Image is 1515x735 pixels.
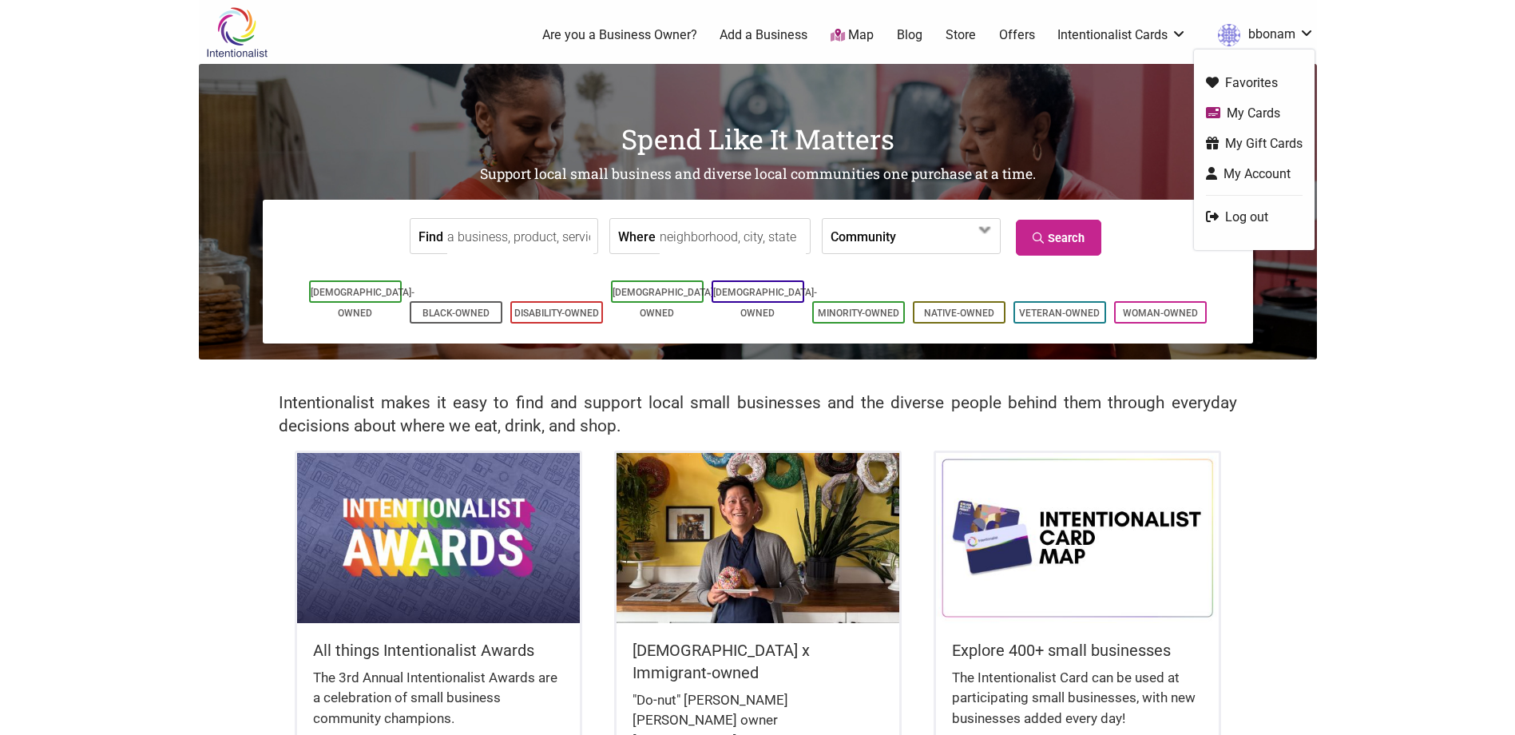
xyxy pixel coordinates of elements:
[633,639,883,684] h5: [DEMOGRAPHIC_DATA] x Immigrant-owned
[199,165,1317,185] h2: Support local small business and diverse local communities one purchase at a time.
[924,308,994,319] a: Native-Owned
[311,287,414,319] a: [DEMOGRAPHIC_DATA]-Owned
[1206,208,1303,226] a: Log out
[1206,165,1303,183] a: My Account
[999,26,1035,44] a: Offers
[1206,134,1303,153] a: My Gift Cards
[618,219,656,253] label: Where
[199,6,275,58] img: Intentionalist
[613,287,716,319] a: [DEMOGRAPHIC_DATA]-Owned
[542,26,697,44] a: Are you a Business Owner?
[660,219,806,255] input: neighborhood, city, state
[1016,220,1101,256] a: Search
[199,120,1317,158] h1: Spend Like It Matters
[313,639,564,661] h5: All things Intentionalist Awards
[1123,308,1198,319] a: Woman-Owned
[831,219,896,253] label: Community
[1210,21,1315,50] a: bbonam
[1206,73,1303,92] a: Favorites
[297,453,580,622] img: Intentionalist Awards
[1057,26,1187,44] a: Intentionalist Cards
[617,453,899,622] img: King Donuts - Hong Chhuor
[897,26,922,44] a: Blog
[818,308,899,319] a: Minority-Owned
[831,26,874,45] a: Map
[936,453,1219,622] img: Intentionalist Card Map
[1019,308,1100,319] a: Veteran-Owned
[422,308,490,319] a: Black-Owned
[447,219,593,255] input: a business, product, service
[713,287,817,319] a: [DEMOGRAPHIC_DATA]-Owned
[514,308,599,319] a: Disability-Owned
[720,26,807,44] a: Add a Business
[279,391,1237,438] h2: Intentionalist makes it easy to find and support local small businesses and the diverse people be...
[952,639,1203,661] h5: Explore 400+ small businesses
[418,219,443,253] label: Find
[1206,104,1303,122] a: My Cards
[946,26,976,44] a: Store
